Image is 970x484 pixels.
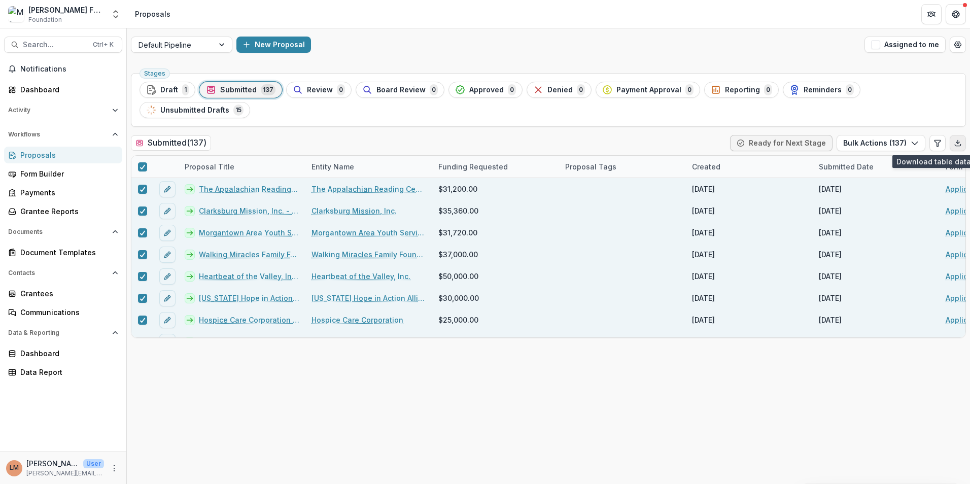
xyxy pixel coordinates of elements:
[4,203,122,220] a: Grantee Reports
[783,82,860,98] button: Reminders0
[692,249,715,260] div: [DATE]
[438,336,478,347] span: $35,000.00
[692,227,715,238] div: [DATE]
[438,249,478,260] span: $37,000.00
[159,312,176,328] button: edit
[4,37,122,53] button: Search...
[819,293,842,303] div: [DATE]
[438,315,478,325] span: $25,000.00
[950,135,966,151] button: Export table data
[83,459,104,468] p: User
[946,4,966,24] button: Get Help
[819,249,842,260] div: [DATE]
[4,81,122,98] a: Dashboard
[233,105,244,116] span: 15
[4,184,122,201] a: Payments
[311,227,426,238] a: Morgantown Area Youth Services Project
[527,82,592,98] button: Denied0
[4,102,122,118] button: Open Activity
[685,84,694,95] span: 0
[20,307,114,318] div: Communications
[199,315,299,325] a: Hospice Care Corporation - 2025 - Application Form
[940,161,968,172] div: Form
[311,271,410,282] a: Heartbeat of the Valley, Inc.
[704,82,779,98] button: Reporting0
[432,156,559,178] div: Funding Requested
[20,288,114,299] div: Grantees
[220,86,257,94] span: Submitted
[8,107,108,114] span: Activity
[559,156,686,178] div: Proposal Tags
[199,271,299,282] a: Heartbeat of the Valley, Inc. - 2025 - Application Form
[4,325,122,341] button: Open Data & Reporting
[20,348,114,359] div: Dashboard
[199,336,299,347] a: Mylan Park Foundation - 2025 - Application Form
[692,336,715,347] div: [DATE]
[4,244,122,261] a: Document Templates
[4,147,122,163] a: Proposals
[819,184,842,194] div: [DATE]
[764,84,772,95] span: 0
[311,315,403,325] a: Hospice Care Corporation
[159,247,176,263] button: edit
[4,364,122,381] a: Data Report
[311,293,426,303] a: [US_STATE] Hope in Action Alliance, Inc.
[4,61,122,77] button: Notifications
[837,135,925,151] button: Bulk Actions (137)
[20,65,118,74] span: Notifications
[559,161,622,172] div: Proposal Tags
[686,156,813,178] div: Created
[4,345,122,362] a: Dashboard
[438,184,477,194] span: $31,200.00
[4,265,122,281] button: Open Contacts
[469,86,504,94] span: Approved
[864,37,946,53] button: Assigned to me
[819,315,842,325] div: [DATE]
[596,82,700,98] button: Payment Approval0
[26,469,104,478] p: [PERSON_NAME][EMAIL_ADDRESS][PERSON_NAME][DOMAIN_NAME]
[160,86,178,94] span: Draft
[8,329,108,336] span: Data & Reporting
[448,82,523,98] button: Approved0
[311,249,426,260] a: Walking Miracles Family Foundation
[28,5,105,15] div: [PERSON_NAME] Foundation
[131,7,175,21] nav: breadcrumb
[438,205,478,216] span: $35,360.00
[23,41,87,49] span: Search...
[725,86,760,94] span: Reporting
[4,304,122,321] a: Communications
[311,184,426,194] a: The Appalachian Reading Center, Inc.
[159,203,176,219] button: edit
[159,268,176,285] button: edit
[160,106,229,115] span: Unsubmitted Drafts
[730,135,833,151] button: Ready for Next Stage
[813,156,940,178] div: Submitted Date
[28,15,62,24] span: Foundation
[20,150,114,160] div: Proposals
[8,131,108,138] span: Workflows
[311,205,397,216] a: Clarksburg Mission, Inc.
[8,6,24,22] img: Milan Puskar Foundation
[144,70,165,77] span: Stages
[108,462,120,474] button: More
[179,156,305,178] div: Proposal Title
[547,86,573,94] span: Denied
[438,271,478,282] span: $50,000.00
[438,293,479,303] span: $30,000.00
[20,247,114,258] div: Document Templates
[577,84,585,95] span: 0
[91,39,116,50] div: Ctrl + K
[819,271,842,282] div: [DATE]
[438,227,477,238] span: $31,720.00
[109,4,123,24] button: Open entity switcher
[686,161,726,172] div: Created
[337,84,345,95] span: 0
[26,458,79,469] p: [PERSON_NAME]
[929,135,946,151] button: Edit table settings
[692,315,715,325] div: [DATE]
[8,228,108,235] span: Documents
[430,84,438,95] span: 0
[20,187,114,198] div: Payments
